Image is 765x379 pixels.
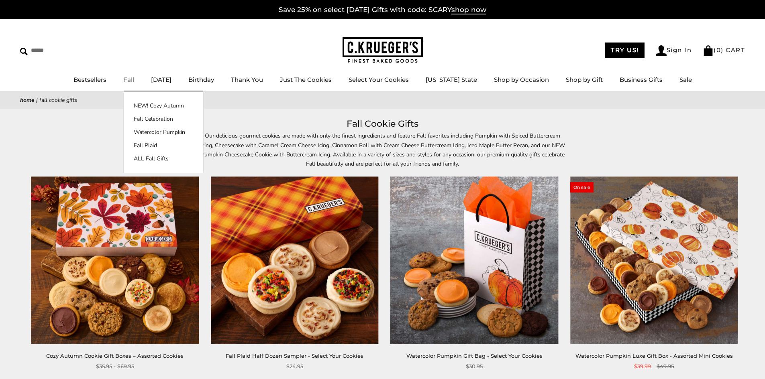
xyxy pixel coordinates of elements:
nav: breadcrumbs [20,95,745,105]
a: Just The Cookies [280,76,332,83]
img: Account [656,45,667,56]
a: TRY US! [605,43,645,58]
span: $49.95 [657,362,674,371]
img: Cozy Autumn Cookie Gift Boxes – Assorted Cookies [31,176,199,344]
span: shop now [451,6,486,14]
a: Save 25% on select [DATE] Gifts with code: SCARYshop now [279,6,486,14]
a: Shop by Occasion [494,76,549,83]
a: Business Gifts [620,76,663,83]
a: Fall [123,76,134,83]
a: Fall Plaid [124,141,203,150]
span: $30.95 [466,362,483,371]
a: Watercolor Pumpkin Gift Bag - Select Your Cookies [406,353,543,359]
img: Fall Plaid Half Dozen Sampler - Select Your Cookies [211,176,378,344]
a: Bestsellers [73,76,106,83]
a: Shop by Gift [566,76,603,83]
a: Thank You [231,76,263,83]
h1: Fall Cookie Gifts [32,117,733,131]
a: Select Your Cookies [349,76,409,83]
a: Sign In [656,45,692,56]
a: Fall Celebration [124,115,203,123]
span: Fall Cookie Gifts [39,96,78,104]
span: $39.99 [634,362,651,371]
a: [US_STATE] State [426,76,477,83]
span: | [36,96,38,104]
a: Fall Plaid Half Dozen Sampler - Select Your Cookies [226,353,363,359]
input: Search [20,44,116,57]
a: Watercolor Pumpkin Luxe Gift Box - Assorted Mini Cookies [575,353,733,359]
span: 0 [716,46,721,54]
a: ALL Fall Gifts [124,154,203,163]
a: Cozy Autumn Cookie Gift Boxes – Assorted Cookies [46,353,184,359]
img: Watercolor Pumpkin Luxe Gift Box - Assorted Mini Cookies [570,176,738,344]
a: [DATE] [151,76,171,83]
img: Bag [703,45,714,56]
img: C.KRUEGER'S [343,37,423,63]
a: Birthday [188,76,214,83]
a: NEW! Cozy Autumn [124,101,203,110]
p: Our delicious gourmet cookies are made with only the finest ingredients and feature Fall favorite... [198,131,567,168]
a: Watercolor Pumpkin [124,128,203,136]
span: $35.95 - $69.95 [96,362,134,371]
a: Home [20,96,35,104]
img: Watercolor Pumpkin Gift Bag - Select Your Cookies [391,176,558,344]
span: $24.95 [286,362,303,371]
a: (0) CART [703,46,745,54]
span: On sale [570,182,594,193]
a: Sale [679,76,692,83]
img: Search [20,48,28,55]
